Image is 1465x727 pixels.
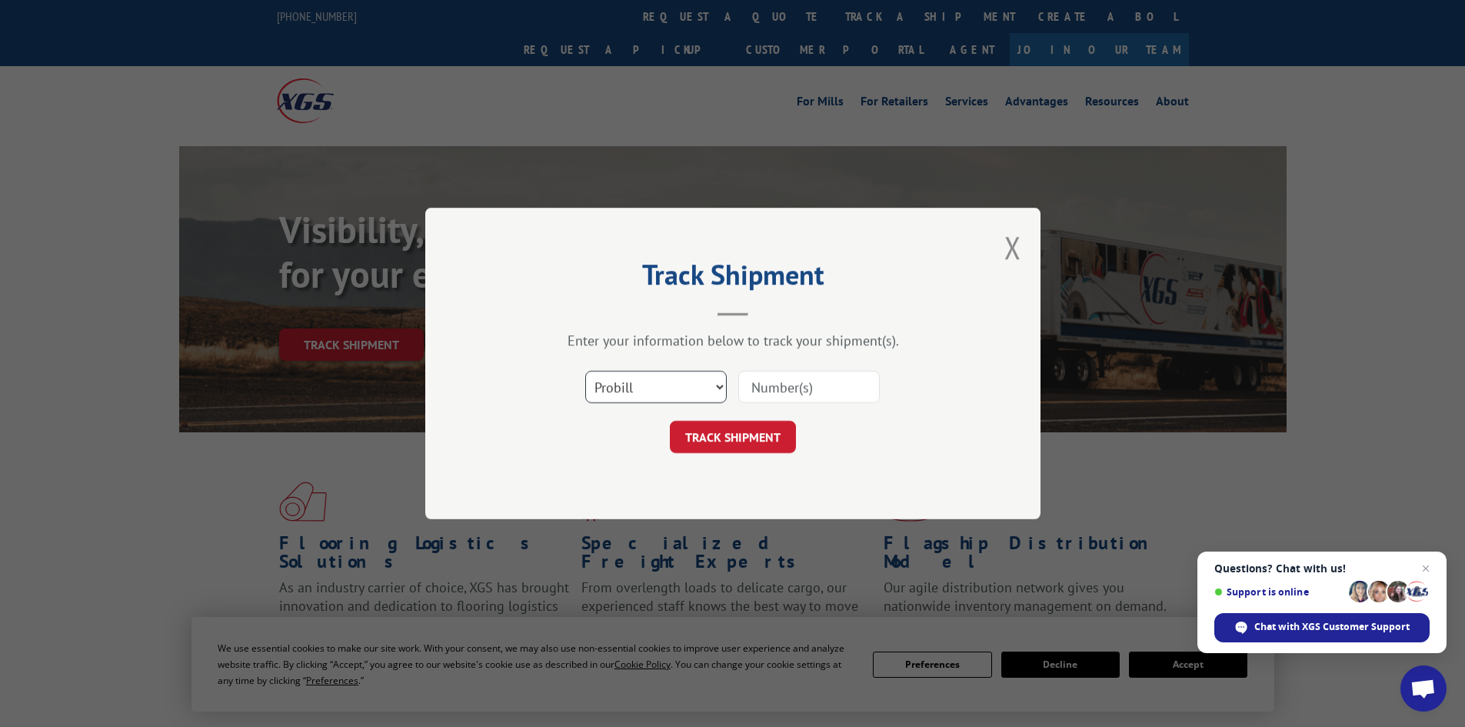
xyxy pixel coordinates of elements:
[1214,562,1430,575] span: Questions? Chat with us!
[502,332,964,349] div: Enter your information below to track your shipment(s).
[738,371,880,403] input: Number(s)
[670,421,796,453] button: TRACK SHIPMENT
[1254,620,1410,634] span: Chat with XGS Customer Support
[1400,665,1447,712] div: Open chat
[1004,227,1021,268] button: Close modal
[502,264,964,293] h2: Track Shipment
[1214,613,1430,642] div: Chat with XGS Customer Support
[1214,586,1343,598] span: Support is online
[1417,559,1435,578] span: Close chat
